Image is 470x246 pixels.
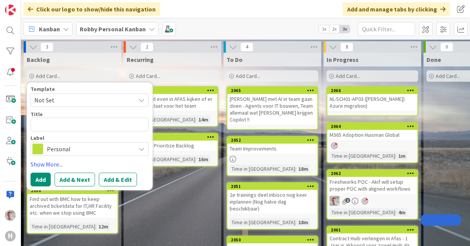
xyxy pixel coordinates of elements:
[97,222,110,231] div: 12m
[395,208,396,217] span: :
[23,2,160,16] div: Click our logo to show/hide this navigation
[427,56,441,63] span: Done
[327,86,418,116] a: 2066NL-SCH01-AP03 ([PERSON_NAME]) Azure migration)
[136,73,160,79] span: Add Card...
[80,25,146,33] b: Robby Personal Kanban
[331,171,417,176] div: 2062
[195,155,196,163] span: :
[40,42,53,52] span: 3
[31,111,43,118] label: Title
[440,42,453,52] span: 0
[55,173,95,186] button: Add & Next
[5,5,16,15] img: Visit kanbanzone.com
[330,196,340,206] img: Rd
[227,136,318,176] a: 2052Team ImprovementsTime in [GEOGRAPHIC_DATA]:18m
[327,170,417,177] div: 2062
[127,134,217,141] div: 2053
[27,56,50,63] span: Backlog
[327,130,417,140] div: M365 Adoption Huisman Global
[227,144,317,154] div: Team Improvements
[127,87,217,94] div: 2055
[395,152,396,160] span: :
[127,86,218,127] a: 2055Elke maand even in AFAS kijken of er een taak staat voor het teamTime in [GEOGRAPHIC_DATA]:14m
[230,165,295,173] div: Time in [GEOGRAPHIC_DATA]
[296,218,310,227] div: 18m
[99,173,137,186] button: Add & Edit
[95,222,97,231] span: :
[227,86,318,130] a: 2065[PERSON_NAME] met AI in team gaan doen - Agents voor IT bouwen, Team allemaal wat [PERSON_NAM...
[227,183,317,190] div: 2051
[27,186,118,234] a: 2056Find out with BMC how to keep archived ticketdata for IT,HR Facility etc. when we stop using ...
[196,115,210,124] div: 14m
[227,94,317,125] div: [PERSON_NAME] met AI in team gaan doen - Agents voor IT bouwen, Team allemaal wat [PERSON_NAME] k...
[358,22,415,36] input: Quick Filter...
[130,155,195,163] div: Time in [GEOGRAPHIC_DATA]
[31,173,51,186] button: Add
[240,42,253,52] span: 4
[327,177,417,194] div: Freshworks POC - Akif will setup proper POC with aligned workflows
[31,160,149,169] a: Show More...
[327,123,417,130] div: 2064
[319,25,329,33] span: 1x
[331,88,417,93] div: 2066
[336,73,360,79] span: Add Card...
[327,123,417,140] div: 2064M365 Adoption Huisman Global
[343,2,450,16] div: Add and manage tabs by clicking
[196,155,210,163] div: 16m
[227,182,318,230] a: 20512e trainings deel inbisco nog keer inplannen (Nog halve dag beschikbaar)Time in [GEOGRAPHIC_D...
[236,73,260,79] span: Add Card...
[5,231,16,241] div: H
[227,137,317,154] div: 2052Team Improvements
[140,42,153,52] span: 2
[331,124,417,129] div: 2064
[47,144,132,154] span: Personal
[31,135,44,141] span: Label
[127,134,217,151] div: 2053Cleanup & Prioritize Backlog
[127,141,217,151] div: Cleanup & Prioritize Backlog
[230,218,295,227] div: Time in [GEOGRAPHIC_DATA]
[327,227,417,233] div: 2061
[231,138,317,143] div: 2052
[345,198,350,203] span: 1
[436,73,460,79] span: Add Card...
[227,87,317,125] div: 2065[PERSON_NAME] met AI in team gaan doen - Agents voor IT bouwen, Team allemaal wat [PERSON_NAM...
[295,218,296,227] span: :
[227,183,317,214] div: 20512e trainings deel inbisco nog keer inplannen (Nog halve dag beschikbaar)
[131,88,217,93] div: 2055
[327,170,417,194] div: 2062Freshworks POC - Akif will setup proper POC with aligned workflows
[327,169,418,220] a: 2062Freshworks POC - Akif will setup proper POC with aligned workflowsRdTime in [GEOGRAPHIC_DATA]:4m
[5,210,16,221] img: Rd
[227,87,317,94] div: 2065
[296,165,310,173] div: 18m
[340,42,353,52] span: 8
[327,56,359,63] span: In Progress
[396,152,407,160] div: 1m
[340,25,350,33] span: 3x
[327,94,417,111] div: NL-SCH01-AP03 ([PERSON_NAME]) Azure migration)
[231,184,317,189] div: 2051
[231,88,317,93] div: 2065
[27,194,117,218] div: Find out with BMC how to keep archived ticketdata for IT,HR Facility etc. when we stop using BMC
[330,152,395,160] div: Time in [GEOGRAPHIC_DATA]
[30,222,95,231] div: Time in [GEOGRAPHIC_DATA]
[27,187,117,194] div: 2056
[31,188,117,193] div: 2056
[227,56,243,63] span: To Do
[36,73,60,79] span: Add Card...
[227,137,317,144] div: 2052
[327,122,418,163] a: 2064M365 Adoption Huisman GlobalTime in [GEOGRAPHIC_DATA]:1m
[396,208,407,217] div: 4m
[127,94,217,111] div: Elke maand even in AFAS kijken of er een taak staat voor het team
[127,87,217,111] div: 2055Elke maand even in AFAS kijken of er een taak staat voor het team
[127,56,154,63] span: Recurring
[195,115,196,124] span: :
[295,165,296,173] span: :
[330,208,395,217] div: Time in [GEOGRAPHIC_DATA]
[227,190,317,214] div: 2e trainings deel inbisco nog keer inplannen (Nog halve dag beschikbaar)
[327,87,417,111] div: 2066NL-SCH01-AP03 ([PERSON_NAME]) Azure migration)
[329,25,340,33] span: 2x
[27,187,117,218] div: 2056Find out with BMC how to keep archived ticketdata for IT,HR Facility etc. when we stop using BMC
[231,237,317,243] div: 2050
[39,24,60,34] span: Kanban
[327,87,417,94] div: 2066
